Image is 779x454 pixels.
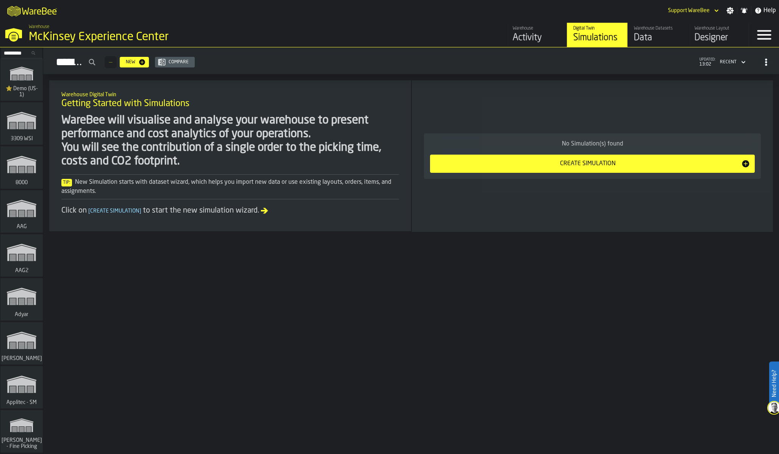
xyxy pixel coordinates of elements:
[737,7,751,14] label: button-toggle-Notifications
[49,80,411,231] div: ItemListCard-
[723,7,737,14] label: button-toggle-Settings
[430,139,755,149] div: No Simulation(s) found
[0,278,43,322] a: link-to-/wh/i/862141b4-a92e-43d2-8b2b-6509793ccc83/simulations
[109,59,112,65] span: —
[513,32,561,44] div: Activity
[5,399,38,405] span: Applitec - SM
[430,155,755,173] button: button-Create Simulation
[412,80,773,232] div: ItemListCard-
[0,234,43,278] a: link-to-/wh/i/ba0ffe14-8e36-4604-ab15-0eac01efbf24/simulations
[87,208,143,214] span: Create Simulation
[166,59,192,65] div: Compare
[695,32,743,44] div: Designer
[61,98,189,110] span: Getting Started with Simulations
[0,58,43,102] a: link-to-/wh/i/103622fe-4b04-4da1-b95f-2619b9c959cc/simulations
[513,26,561,31] div: Warehouse
[699,58,715,62] span: updated:
[3,86,40,98] span: ⭐ Demo (US-1)
[627,23,688,47] a: link-to-/wh/i/99265d59-bd42-4a33-a5fd-483dee362034/data
[155,57,195,67] button: button-Compare
[717,58,747,67] div: DropdownMenuValue-4
[506,23,567,47] a: link-to-/wh/i/99265d59-bd42-4a33-a5fd-483dee362034/feed/
[665,6,720,15] div: DropdownMenuValue-Support WareBee
[61,114,399,168] div: WareBee will visualise and analyse your warehouse to present performance and cost analytics of yo...
[668,8,710,14] div: DropdownMenuValue-Support WareBee
[0,190,43,234] a: link-to-/wh/i/27cb59bd-8ba0-4176-b0f1-d82d60966913/simulations
[0,410,43,454] a: link-to-/wh/i/48cbecf7-1ea2-4bc9-a439-03d5b66e1a58/simulations
[14,268,30,274] span: AAG2
[573,26,621,31] div: Digital Twin
[0,366,43,410] a: link-to-/wh/i/662479f8-72da-4751-a936-1d66c412adb4/simulations
[102,56,120,68] div: ButtonLoadMore-Load More-Prev-First-Last
[688,23,749,47] a: link-to-/wh/i/99265d59-bd42-4a33-a5fd-483dee362034/designer
[61,179,72,186] span: Tip:
[61,178,399,196] div: New Simulation starts with dataset wizard, which helps you import new data or use existing layout...
[435,159,741,168] div: Create Simulation
[634,26,682,31] div: Warehouse Datasets
[770,362,778,405] label: Need Help?
[0,102,43,146] a: link-to-/wh/i/d1ef1afb-ce11-4124-bdae-ba3d01893ec0/simulations
[567,23,627,47] a: link-to-/wh/i/99265d59-bd42-4a33-a5fd-483dee362034/simulations
[15,224,28,230] span: AAG
[120,57,149,67] button: button-New
[14,180,29,186] span: 8000
[573,32,621,44] div: Simulations
[720,59,737,65] div: DropdownMenuValue-4
[123,59,138,65] div: New
[29,30,233,44] div: McKinsey Experience Center
[763,6,776,15] span: Help
[749,23,779,47] label: button-toggle-Menu
[0,322,43,366] a: link-to-/wh/i/72fe6713-8242-4c3c-8adf-5d67388ea6d5/simulations
[0,146,43,190] a: link-to-/wh/i/b2e041e4-2753-4086-a82a-958e8abdd2c7/simulations
[699,62,715,67] span: 13:02
[139,208,141,214] span: ]
[634,32,682,44] div: Data
[61,205,399,216] div: Click on to start the new simulation wizard.
[43,47,779,74] h2: button-Simulations
[29,24,49,30] span: Warehouse
[695,26,743,31] div: Warehouse Layout
[9,136,34,142] span: 3309 WSI
[55,86,405,114] div: title-Getting Started with Simulations
[751,6,779,15] label: button-toggle-Help
[61,90,399,98] h2: Sub Title
[88,208,90,214] span: [
[13,312,30,318] span: Adyar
